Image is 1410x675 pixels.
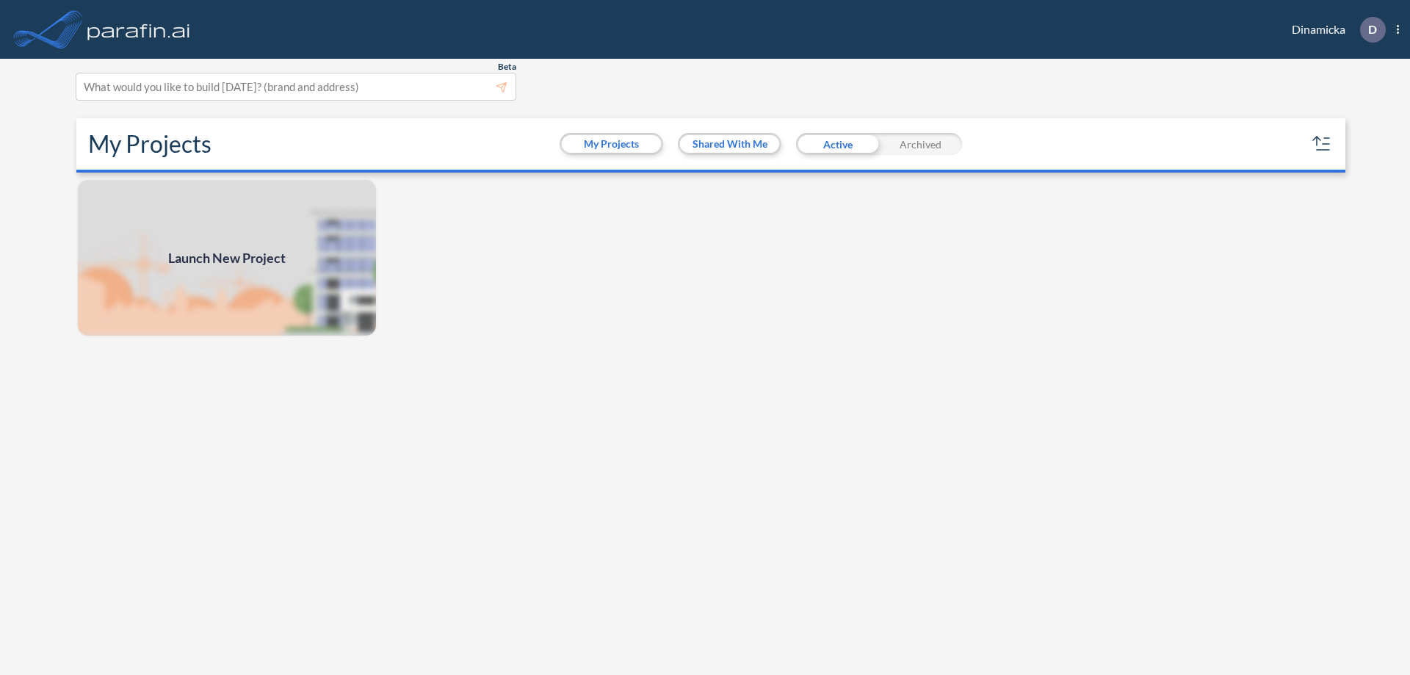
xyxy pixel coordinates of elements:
[680,135,779,153] button: Shared With Me
[88,130,211,158] h2: My Projects
[1270,17,1399,43] div: Dinamicka
[879,133,962,155] div: Archived
[562,135,661,153] button: My Projects
[498,61,516,73] span: Beta
[168,248,286,268] span: Launch New Project
[1310,132,1334,156] button: sort
[84,15,193,44] img: logo
[76,178,377,337] a: Launch New Project
[796,133,879,155] div: Active
[1368,23,1377,36] p: D
[76,178,377,337] img: add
